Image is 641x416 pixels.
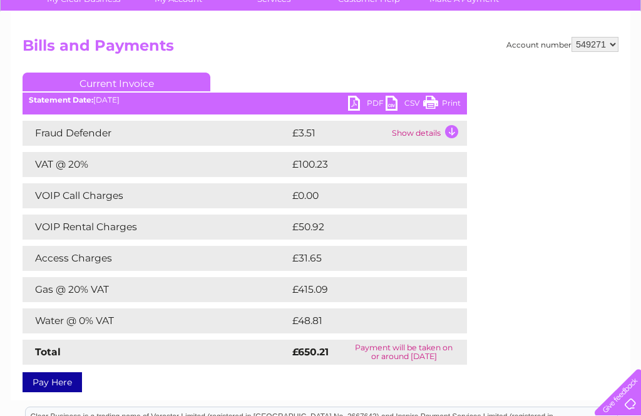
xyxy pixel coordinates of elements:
[29,95,93,104] b: Statement Date:
[487,53,525,63] a: Telecoms
[421,53,444,63] a: Water
[389,121,467,146] td: Show details
[23,33,86,71] img: logo.png
[23,37,618,61] h2: Bills and Payments
[23,308,289,333] td: Water @ 0% VAT
[23,372,82,392] a: Pay Here
[289,121,389,146] td: £3.51
[452,53,479,63] a: Energy
[289,246,441,271] td: £31.65
[423,96,461,114] a: Print
[532,53,550,63] a: Blog
[348,96,386,114] a: PDF
[386,96,423,114] a: CSV
[23,277,289,302] td: Gas @ 20% VAT
[292,346,329,358] strong: £650.21
[23,73,210,91] a: Current Invoice
[26,7,617,61] div: Clear Business is a trading name of Verastar Limited (registered in [GEOGRAPHIC_DATA] No. 3667643...
[600,53,629,63] a: Log out
[35,346,61,358] strong: Total
[289,183,438,208] td: £0.00
[23,121,289,146] td: Fraud Defender
[23,96,467,104] div: [DATE]
[558,53,588,63] a: Contact
[23,152,289,177] td: VAT @ 20%
[289,277,444,302] td: £415.09
[289,152,444,177] td: £100.23
[506,37,618,52] div: Account number
[23,183,289,208] td: VOIP Call Charges
[289,308,441,333] td: £48.81
[405,6,491,22] a: 0333 014 3131
[23,246,289,271] td: Access Charges
[341,340,467,365] td: Payment will be taken on or around [DATE]
[289,215,442,240] td: £50.92
[23,215,289,240] td: VOIP Rental Charges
